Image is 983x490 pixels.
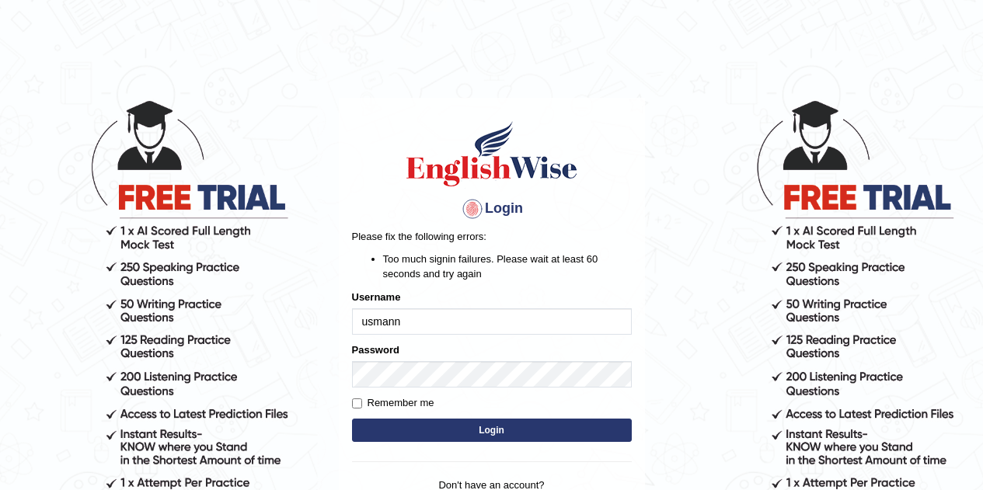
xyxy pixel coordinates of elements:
img: Logo of English Wise sign in for intelligent practice with AI [403,119,580,189]
label: Remember me [352,395,434,411]
li: Too much signin failures. Please wait at least 60 seconds and try again [383,252,632,281]
input: Remember me [352,398,362,408]
button: Login [352,419,632,442]
label: Password [352,342,399,357]
h4: Login [352,196,632,221]
label: Username [352,290,401,304]
p: Please fix the following errors: [352,229,632,244]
